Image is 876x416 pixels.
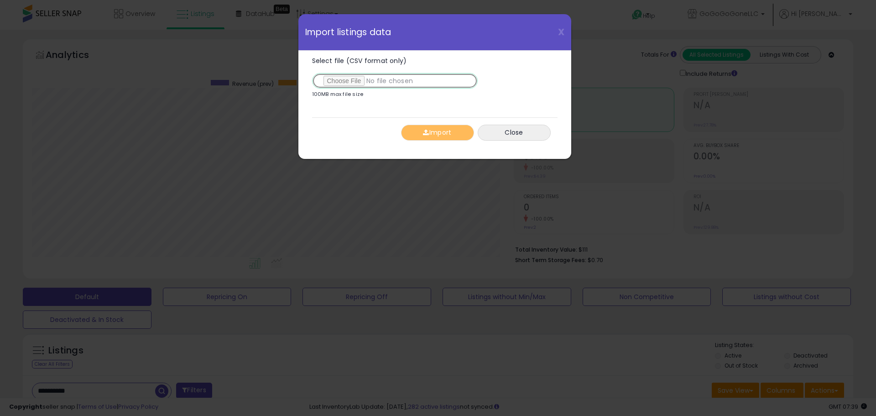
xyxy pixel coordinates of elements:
span: Select file (CSV format only) [312,56,407,65]
button: Import [401,125,474,141]
button: Close [478,125,551,141]
span: Import listings data [305,28,391,37]
p: 100MB max file size [312,92,364,97]
span: X [558,26,564,38]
